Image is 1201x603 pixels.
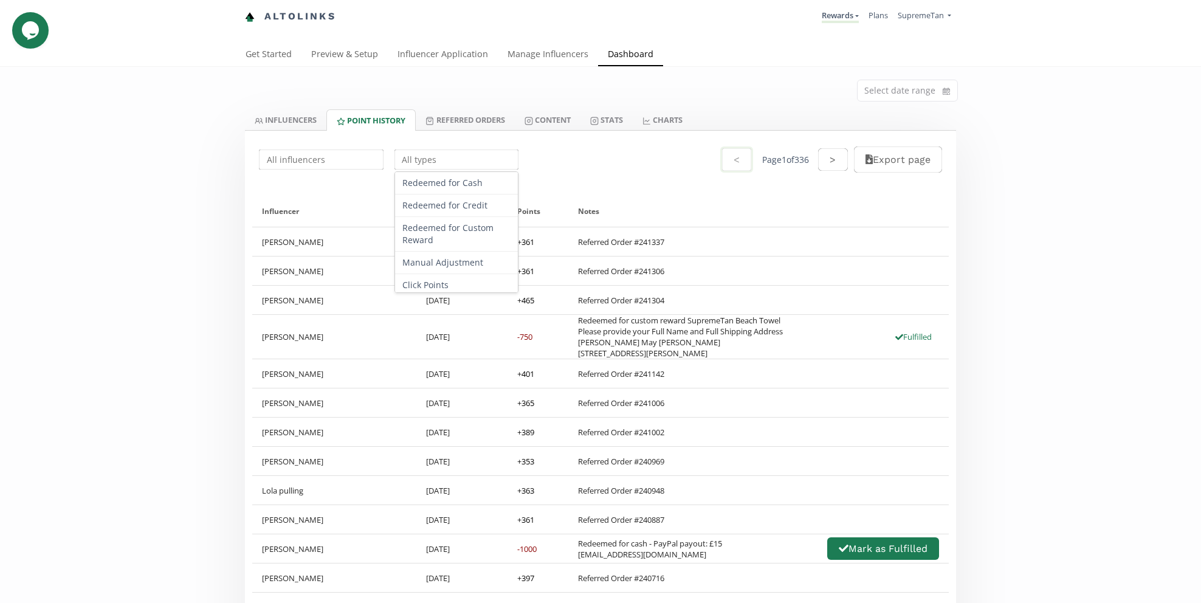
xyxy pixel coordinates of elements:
a: Point HISTORY [326,109,416,131]
a: Referred Orders [416,109,514,130]
div: [DATE] [416,447,508,475]
div: + 397 [517,573,534,584]
a: INFLUENCERS [245,109,326,130]
a: Preview & Setup [301,43,388,67]
div: + 353 [517,456,534,467]
a: Plans [869,10,888,21]
div: Fulfilled [888,331,939,342]
input: All types [393,148,521,171]
a: Manage Influencers [498,43,598,67]
svg: calendar [943,85,950,97]
iframe: chat widget [12,12,51,49]
div: [PERSON_NAME] [252,359,416,388]
div: [PERSON_NAME] [252,534,416,563]
button: < [720,146,753,173]
a: SupremeTan [898,10,951,24]
input: All influencers [257,148,385,171]
div: + 363 [517,485,534,496]
div: + 401 [517,368,534,379]
div: Manual Adjustment [395,252,518,274]
div: Lola pulling [252,476,416,505]
button: Mark as Fulfilled [827,537,939,560]
div: [PERSON_NAME] [252,257,416,285]
button: > [818,148,847,171]
div: Referred Order #241006 [578,398,664,408]
a: Altolinks [245,7,336,27]
div: Referred Order #241304 [578,295,664,306]
a: Get Started [236,43,301,67]
div: Referred Order #240969 [578,456,664,467]
div: [DATE] [416,315,508,359]
div: [DATE] [416,476,508,505]
a: Influencer Application [388,43,498,67]
div: + 465 [517,295,534,306]
div: Notes [578,196,939,227]
div: + 361 [517,236,534,247]
a: Rewards [822,10,859,23]
div: Referred Order #241142 [578,368,664,379]
div: Referred Order #241002 [578,427,664,438]
a: Dashboard [598,43,663,67]
div: [PERSON_NAME] [252,563,416,592]
div: Referred Order #240716 [578,573,664,584]
div: [DATE] [416,388,508,417]
div: Page 1 of 336 [762,154,809,166]
a: CHARTS [633,109,692,130]
div: [PERSON_NAME] [252,418,416,446]
div: [PERSON_NAME] [252,505,416,534]
button: Export page [854,146,942,173]
div: Redeemed for cash - PayPal payout: £15 [EMAIL_ADDRESS][DOMAIN_NAME] [578,538,722,560]
div: + 361 [517,266,534,277]
a: Content [515,109,580,130]
div: [DATE] [416,359,508,388]
div: Redeemed for Custom Reward [395,217,518,252]
div: [DATE] [416,286,508,314]
div: Referred Order #241337 [578,236,664,247]
div: Redeemed for Credit [395,195,518,217]
div: Redeemed for Cash [395,172,518,195]
div: [PERSON_NAME] [252,447,416,475]
div: Referred Order #241306 [578,266,664,277]
a: Stats [580,109,633,130]
div: Click Points [395,274,518,297]
div: [DATE] [416,534,508,563]
div: -1000 [517,543,537,554]
div: -750 [517,331,532,342]
div: Influencer [262,196,407,227]
div: [DATE] [416,563,508,592]
div: [DATE] [416,505,508,534]
div: [PERSON_NAME] [252,286,416,314]
img: favicon-32x32.png [245,12,255,22]
div: [PERSON_NAME] [252,227,416,256]
div: Redeemed for custom reward SupremeTan Beach Towel Please provide your Full Name and Full Shipping... [578,315,783,359]
div: Referred Order #240887 [578,514,664,525]
div: + 365 [517,398,534,408]
div: [DATE] [416,418,508,446]
div: [PERSON_NAME] [252,388,416,417]
div: Points [517,196,559,227]
span: SupremeTan [898,10,944,21]
div: + 361 [517,514,534,525]
div: [PERSON_NAME] [252,315,416,359]
div: + 389 [517,427,534,438]
div: Referred Order #240948 [578,485,664,496]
